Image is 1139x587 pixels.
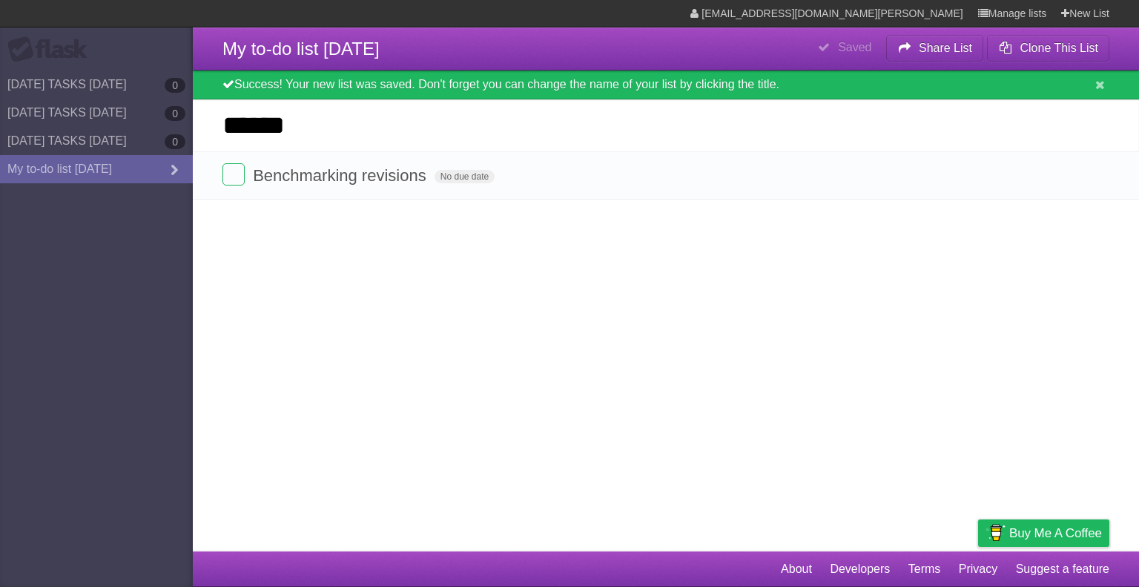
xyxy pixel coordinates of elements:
[165,134,185,149] b: 0
[987,35,1109,62] button: Clone This List
[978,519,1109,547] a: Buy me a coffee
[1016,555,1109,583] a: Suggest a feature
[886,35,984,62] button: Share List
[959,555,997,583] a: Privacy
[165,78,185,93] b: 0
[781,555,812,583] a: About
[222,39,380,59] span: My to-do list [DATE]
[986,520,1006,545] img: Buy me a coffee
[1020,42,1098,54] b: Clone This List
[830,555,890,583] a: Developers
[7,36,96,63] div: Flask
[838,41,871,53] b: Saved
[222,163,245,186] label: Done
[165,106,185,121] b: 0
[253,166,430,185] span: Benchmarking revisions
[435,170,495,183] span: No due date
[193,70,1139,99] div: Success! Your new list was saved. Don't forget you can change the name of your list by clicking t...
[908,555,941,583] a: Terms
[919,42,972,54] b: Share List
[1009,520,1102,546] span: Buy me a coffee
